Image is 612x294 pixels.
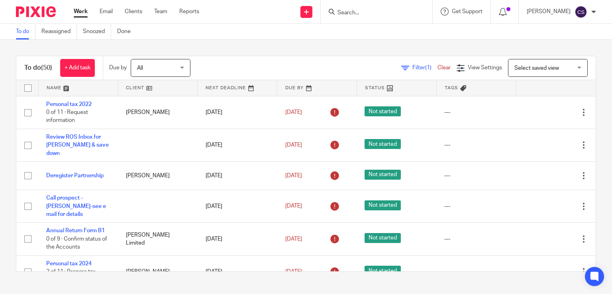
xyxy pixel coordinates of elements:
div: --- [444,268,508,276]
div: --- [444,202,508,210]
a: Reports [179,8,199,16]
a: Personal tax 2024 [46,261,92,267]
a: Review ROS Inbox for [PERSON_NAME] & save down [46,134,109,156]
div: --- [444,108,508,116]
a: + Add task [60,59,95,77]
a: Reassigned [41,24,77,39]
td: [DATE] [198,190,277,223]
a: Email [100,8,113,16]
a: Deregister Partnership [46,173,104,178]
span: 2 of 11 · Prepare tax return [46,269,96,283]
span: Not started [365,106,401,116]
span: Not started [365,170,401,180]
a: Clear [437,65,451,71]
span: [DATE] [285,236,302,242]
span: Tags [445,86,458,90]
a: Snoozed [83,24,111,39]
span: Not started [365,200,401,210]
a: To do [16,24,35,39]
a: Annual Return Form B1 [46,228,105,233]
td: [DATE] [198,129,277,161]
span: 0 of 11 · Request information [46,110,88,123]
span: [DATE] [285,173,302,178]
td: [DATE] [198,96,277,129]
span: [DATE] [285,110,302,115]
div: --- [444,235,508,243]
td: [DATE] [198,161,277,190]
span: Select saved view [514,65,559,71]
span: Not started [365,233,401,243]
span: Filter [412,65,437,71]
span: (50) [41,65,52,71]
span: [DATE] [285,204,302,209]
a: Done [117,24,137,39]
a: Team [154,8,167,16]
a: Personal tax 2022 [46,102,92,107]
span: 0 of 9 · Confirm status of the Accounts [46,236,107,250]
div: --- [444,141,508,149]
td: [PERSON_NAME] Limited [118,223,198,255]
span: Not started [365,266,401,276]
span: Get Support [452,9,483,14]
a: Work [74,8,88,16]
td: [PERSON_NAME] [118,96,198,129]
td: [PERSON_NAME] [118,161,198,190]
span: [DATE] [285,269,302,274]
span: View Settings [468,65,502,71]
p: Due by [109,64,127,72]
td: [PERSON_NAME] [118,255,198,288]
span: All [137,65,143,71]
h1: To do [24,64,52,72]
p: [PERSON_NAME] [527,8,571,16]
span: Not started [365,139,401,149]
img: svg%3E [575,6,587,18]
div: --- [444,172,508,180]
a: Clients [125,8,142,16]
input: Search [337,10,408,17]
a: Call prospect - [PERSON_NAME]-see e mail for details [46,195,106,217]
img: Pixie [16,6,56,17]
td: [DATE] [198,255,277,288]
td: [DATE] [198,223,277,255]
span: [DATE] [285,142,302,148]
span: (1) [425,65,432,71]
